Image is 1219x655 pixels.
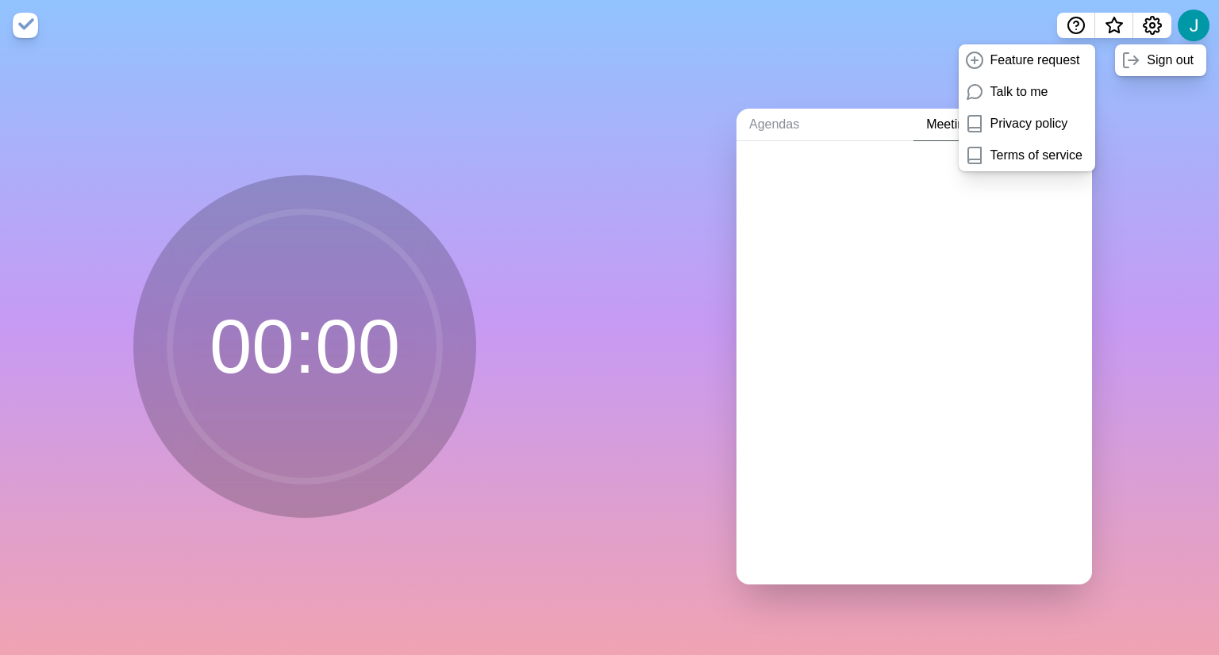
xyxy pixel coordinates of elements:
a: Meetings [913,109,1092,141]
a: Feature request [959,44,1095,76]
p: Privacy policy [990,114,1068,133]
a: Agendas [736,109,913,141]
button: What’s new [1095,13,1133,38]
p: Talk to me [990,82,1048,102]
img: timeblocks logo [13,13,38,38]
p: Terms of service [990,146,1082,165]
p: Sign out [1147,51,1194,70]
p: Feature request [990,51,1080,70]
a: Privacy policy [959,108,1095,140]
a: Terms of service [959,140,1095,171]
button: Settings [1133,13,1171,38]
button: Help [1057,13,1095,38]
